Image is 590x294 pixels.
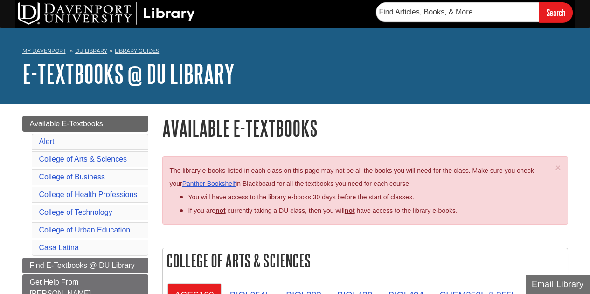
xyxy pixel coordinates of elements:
[18,2,195,25] img: DU Library
[526,275,590,294] button: Email Library
[22,45,568,60] nav: breadcrumb
[22,116,148,132] a: Available E-Textbooks
[39,155,127,163] a: College of Arts & Sciences
[555,163,561,172] button: Close
[22,47,66,55] a: My Davenport
[39,173,105,181] a: College of Business
[188,207,458,214] span: If you are currently taking a DU class, then you will have access to the library e-books.
[39,208,112,216] a: College of Technology
[170,167,534,188] span: The library e-books listed in each class on this page may not be all the books you will need for ...
[22,258,148,273] a: Find E-Textbooks @ DU Library
[376,2,573,22] form: Searches DU Library's articles, books, and more
[163,248,568,273] h2: College of Arts & Sciences
[188,193,414,201] span: You will have access to the library e-books 30 days before the start of classes.
[30,120,103,128] span: Available E-Textbooks
[182,180,236,187] a: Panther Bookshelf
[162,116,568,140] h1: Available E-Textbooks
[39,137,55,145] a: Alert
[215,207,226,214] strong: not
[539,2,573,22] input: Search
[22,59,235,88] a: E-Textbooks @ DU Library
[345,207,355,214] u: not
[376,2,539,22] input: Find Articles, Books, & More...
[30,261,135,269] span: Find E-Textbooks @ DU Library
[115,48,159,54] a: Library Guides
[555,162,561,173] span: ×
[39,244,79,252] a: Casa Latina
[39,191,138,198] a: College of Health Professions
[39,226,131,234] a: College of Urban Education
[75,48,107,54] a: DU Library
